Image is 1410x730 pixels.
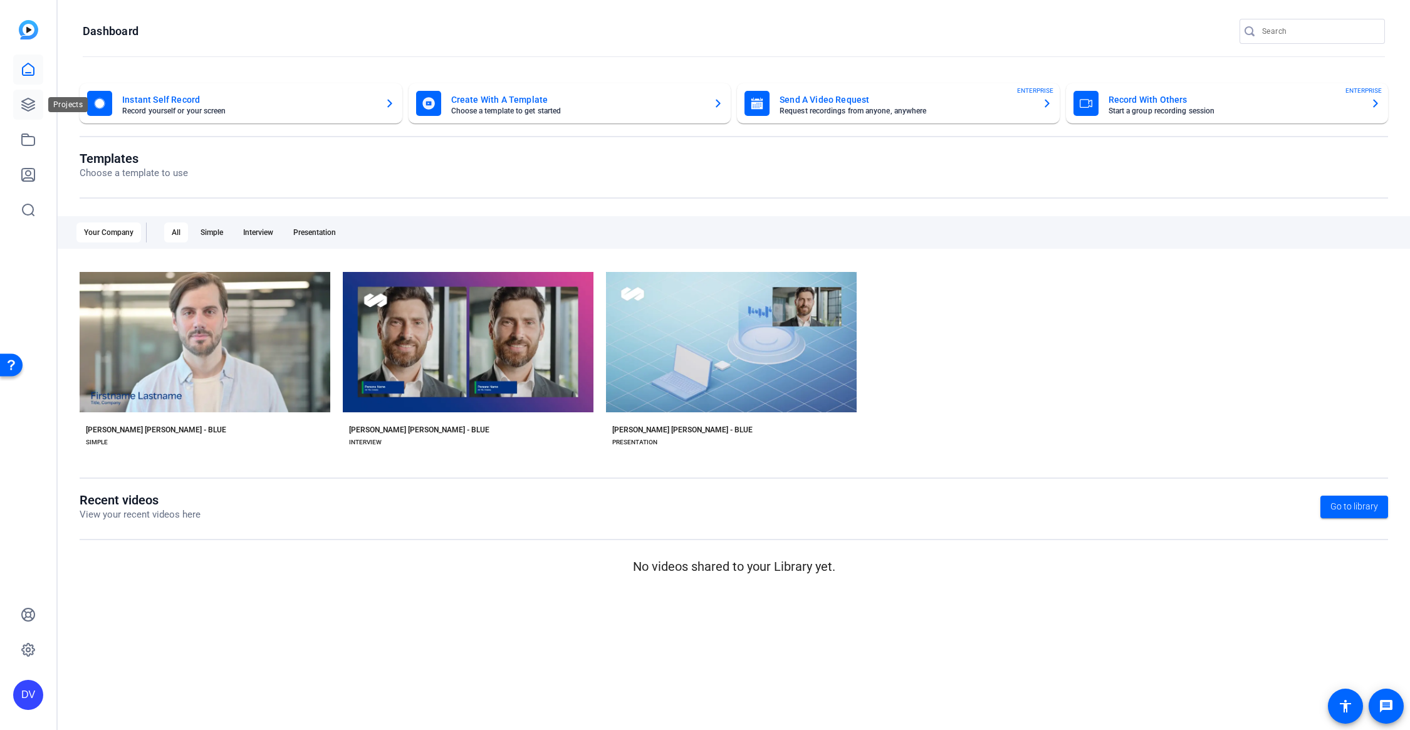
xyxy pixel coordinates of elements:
mat-card-title: Record With Others [1109,92,1361,107]
p: View your recent videos here [80,508,201,522]
div: SIMPLE [86,437,108,447]
mat-card-subtitle: Choose a template to get started [451,107,704,115]
button: Send A Video RequestRequest recordings from anyone, anywhereENTERPRISE [737,83,1060,123]
a: Go to library [1320,496,1388,518]
div: [PERSON_NAME] [PERSON_NAME] - BLUE [612,425,753,435]
div: Interview [236,222,281,242]
img: blue-gradient.svg [19,20,38,39]
h1: Templates [80,151,188,166]
div: INTERVIEW [349,437,382,447]
div: Projects [48,97,88,112]
div: DV [13,680,43,710]
button: Create With A TemplateChoose a template to get started [409,83,731,123]
button: Instant Self RecordRecord yourself or your screen [80,83,402,123]
div: Presentation [286,222,343,242]
div: PRESENTATION [612,437,657,447]
input: Search [1262,24,1375,39]
p: No videos shared to your Library yet. [80,557,1388,576]
div: [PERSON_NAME] [PERSON_NAME] - BLUE [349,425,489,435]
div: Simple [193,222,231,242]
mat-icon: message [1379,699,1394,714]
span: Go to library [1330,500,1378,513]
div: All [164,222,188,242]
span: ENTERPRISE [1345,86,1382,95]
h1: Recent videos [80,493,201,508]
div: [PERSON_NAME] [PERSON_NAME] - BLUE [86,425,226,435]
mat-card-subtitle: Record yourself or your screen [122,107,375,115]
p: Choose a template to use [80,166,188,180]
span: ENTERPRISE [1017,86,1053,95]
mat-card-title: Send A Video Request [780,92,1032,107]
div: Your Company [76,222,141,242]
mat-icon: accessibility [1338,699,1353,714]
button: Record With OthersStart a group recording sessionENTERPRISE [1066,83,1389,123]
mat-card-subtitle: Start a group recording session [1109,107,1361,115]
mat-card-title: Create With A Template [451,92,704,107]
mat-card-title: Instant Self Record [122,92,375,107]
mat-card-subtitle: Request recordings from anyone, anywhere [780,107,1032,115]
h1: Dashboard [83,24,138,39]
